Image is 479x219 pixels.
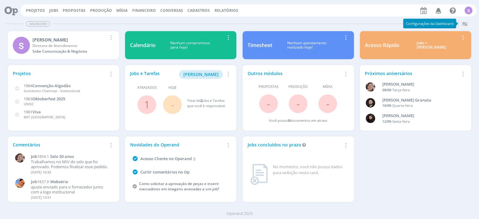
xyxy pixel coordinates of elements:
[32,83,71,88] span: Convenção Algodão
[88,8,114,13] button: Produção
[365,70,459,77] div: Próximos aniversários
[248,41,272,49] div: Timesheet
[168,85,177,90] span: Hoje
[140,156,195,161] a: Acesso Cliente no Operand :)
[31,154,111,159] a: Job1854.1Selo 50 anos
[213,8,240,13] button: Relatórios
[49,8,58,13] a: Jobs
[365,41,399,49] div: Acesso Rápido
[90,8,112,13] a: Produção
[137,85,157,90] span: Atrasados
[215,8,238,13] a: Relatórios
[171,98,174,111] span: -
[26,8,45,13] a: Projetos
[13,37,30,54] div: S
[13,70,107,77] div: Projetos
[24,8,47,13] button: Projetos
[187,8,210,13] span: Cadastros
[288,118,290,123] span: 0
[32,43,107,49] div: Diretora de Atendimento
[382,81,459,88] div: Aline Beatriz Jackisch
[130,70,224,79] div: Jobs e Tarefas
[61,8,87,13] button: Propostas
[179,70,223,79] button: [PERSON_NAME]
[288,84,308,89] span: Produção
[116,8,128,13] a: Mídia
[140,169,190,175] a: Curtir comentários no Op
[63,8,85,13] span: Propostas
[404,41,459,50] div: Jobs > [PERSON_NAME]
[326,97,329,110] span: -
[269,118,327,123] div: Você possui documentos em atraso
[130,141,224,148] div: Novidades do Operand
[273,164,346,176] div: No momento, você não possui dados para exibição neste card.
[24,83,71,88] a: 1964Convenção Algodão
[297,97,300,110] span: -
[32,36,107,43] div: Sheila Candido
[32,96,65,102] span: Oktoberfest 2025
[24,96,65,102] a: 1963Oktoberfest 2025
[156,41,224,50] div: Nenhum compromisso para hoje!
[272,41,342,50] div: Nenhum apontamento realizado hoje!
[31,185,111,194] p: ajuste enviado para o fornecedor junto com a logo institucional
[366,98,375,107] img: B
[465,7,472,14] div: S
[37,179,49,184] span: 1837.9
[382,119,459,124] div: -
[259,84,278,89] span: Propostas
[392,103,413,108] span: Quarta-feira
[24,115,65,119] span: BAT [GEOGRAPHIC_DATA]
[114,8,129,13] button: Mídia
[31,170,51,174] span: [DATE] 16:55
[24,96,32,102] span: 1963
[323,84,332,89] span: Mídia
[366,114,375,123] img: L
[179,71,223,77] a: [PERSON_NAME]
[382,119,391,124] span: 12/09
[144,98,150,111] a: 1
[24,109,41,115] a: 1961Viva
[186,8,212,13] button: Cadastros
[250,164,268,185] img: dashboard_not_found.png
[24,88,80,93] span: Sumitomo Chemical - Institucional
[31,195,51,200] span: [DATE] 13:51
[382,103,391,108] span: 10/09
[403,19,456,28] div: Configurações da Dashboard
[160,8,183,13] a: Conversas
[50,154,74,159] span: Selo 50 anos
[382,88,459,93] div: -
[31,159,111,169] p: Trabalhamos no MIV do selo que foi aprovado. Podemos finalizar esse pedido.
[267,97,270,110] span: -
[15,153,25,163] img: A
[187,98,225,108] div: Total de Jobs e Tarefas que você é responsável
[15,179,25,188] img: L
[382,103,459,108] div: -
[392,88,410,92] span: Terça-feira
[130,8,158,13] button: Financeiro
[158,8,185,13] button: Conversas
[47,8,60,13] button: Jobs
[248,141,342,148] div: Jobs concluídos no prazo
[183,71,219,77] span: [PERSON_NAME]
[130,41,156,49] div: Calendário
[139,181,219,192] a: Como solicitar a aprovação de peças e inserir marcadores em imagens anexadas a um job?
[132,8,156,13] span: Financeiro
[382,88,391,92] span: 09/09
[243,31,354,59] a: TimesheetNenhum apontamentorealizado hoje!
[37,154,49,159] span: 1854.1
[24,102,34,106] span: UNISC
[8,31,119,59] a: S[PERSON_NAME]Diretora de AtendimentoSobe Comunicação & Negócios
[24,83,32,88] span: 1964
[248,70,342,77] div: Outros módulos
[392,119,410,124] span: Sexta-feira
[31,179,111,184] a: Job1837.9Websérie
[366,82,375,92] img: A
[32,49,107,54] div: Sobe Comunicação & Negócios
[26,21,50,26] span: Dashboard
[32,109,41,115] span: Viva
[382,97,459,103] div: Bruno Corralo Granata
[464,5,473,16] button: S
[24,109,32,115] span: 1961
[13,141,107,148] div: Comentários
[50,179,68,184] span: Websérie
